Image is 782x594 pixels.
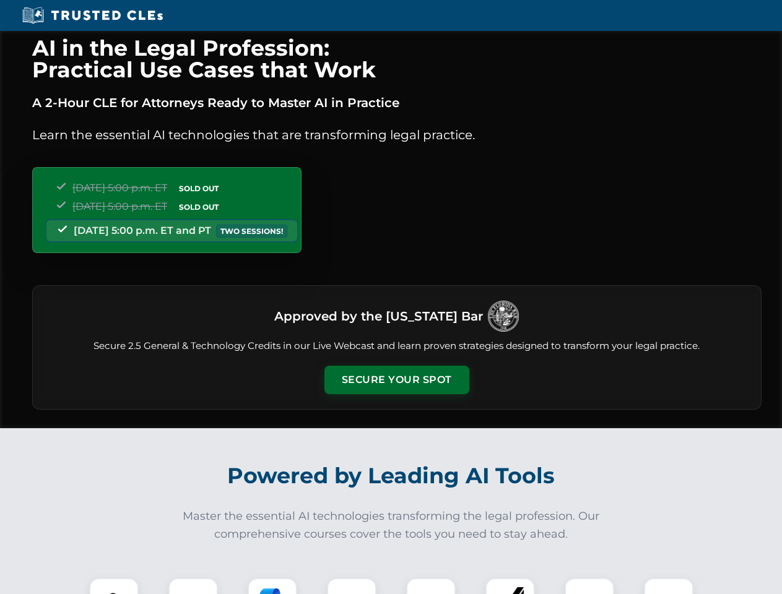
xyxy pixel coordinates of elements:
button: Secure Your Spot [324,366,469,394]
p: Learn the essential AI technologies that are transforming legal practice. [32,125,762,145]
p: Secure 2.5 General & Technology Credits in our Live Webcast and learn proven strategies designed ... [48,339,746,353]
h2: Powered by Leading AI Tools [48,454,734,497]
h3: Approved by the [US_STATE] Bar [274,305,483,327]
span: [DATE] 5:00 p.m. ET [72,182,167,194]
img: Trusted CLEs [19,6,167,25]
h1: AI in the Legal Profession: Practical Use Cases that Work [32,37,762,80]
img: Logo [488,301,519,332]
p: Master the essential AI technologies transforming the legal profession. Our comprehensive courses... [175,507,608,543]
p: A 2-Hour CLE for Attorneys Ready to Master AI in Practice [32,93,762,113]
span: SOLD OUT [175,182,223,195]
span: [DATE] 5:00 p.m. ET [72,200,167,212]
span: SOLD OUT [175,200,223,213]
